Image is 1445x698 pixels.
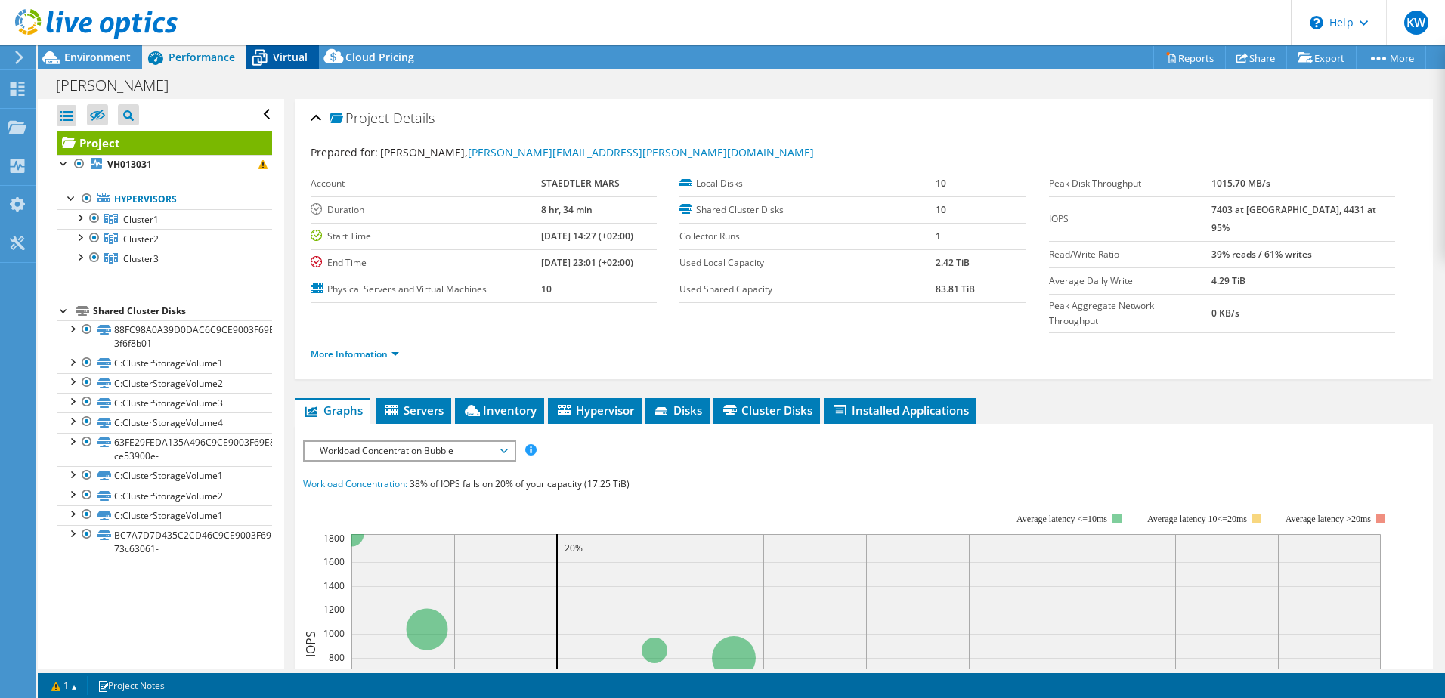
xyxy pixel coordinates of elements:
span: [PERSON_NAME], [380,145,814,159]
span: Performance [169,50,235,64]
b: [DATE] 23:01 (+02:00) [541,256,633,269]
span: Cloud Pricing [345,50,414,64]
label: Local Disks [679,176,936,191]
b: 1 [936,230,941,242]
a: C:ClusterStorageVolume2 [57,373,272,393]
text: IOPS [302,630,319,656]
span: Workload Concentration Bubble [312,442,506,460]
a: 63FE29FEDA135A496C9CE9003F69E816-ce53900e- [57,433,272,466]
a: Cluster1 [57,209,272,229]
a: C:ClusterStorageVolume1 [57,354,272,373]
a: Share [1225,46,1287,69]
b: 10 [936,203,946,216]
label: Shared Cluster Disks [679,202,936,218]
a: More [1356,46,1426,69]
label: Account [311,176,541,191]
text: 1400 [323,579,345,592]
b: VH013031 [107,158,152,171]
span: Environment [64,50,131,64]
text: 800 [329,651,345,664]
a: More Information [311,347,399,360]
b: 4.29 TiB [1211,274,1245,287]
text: 1200 [323,603,345,616]
a: [PERSON_NAME][EMAIL_ADDRESS][PERSON_NAME][DOMAIN_NAME] [468,145,814,159]
tspan: Average latency <=10ms [1016,514,1107,524]
span: Virtual [273,50,308,64]
b: 10 [541,283,552,295]
label: Collector Runs [679,229,936,244]
a: 88FC98A0A39D0DAC6C9CE9003F69E816-3f6f8b01- [57,320,272,354]
span: Hypervisor [555,403,634,418]
a: C:ClusterStorageVolume1 [57,505,272,525]
span: Cluster2 [123,233,159,246]
span: Workload Concentration: [303,477,407,490]
b: 8 hr, 34 min [541,203,593,216]
label: Average Daily Write [1049,273,1211,289]
svg: \n [1310,16,1323,29]
span: Inventory [463,403,537,418]
label: Used Local Capacity [679,255,936,270]
text: 1000 [323,627,345,640]
b: 1015.70 MB/s [1211,177,1270,190]
b: 39% reads / 61% writes [1211,248,1312,261]
b: STAEDTLER MARS [541,177,620,190]
a: Cluster2 [57,229,272,249]
label: Used Shared Capacity [679,282,936,297]
b: [DATE] 14:27 (+02:00) [541,230,633,242]
a: Hypervisors [57,190,272,209]
span: 38% of IOPS falls on 20% of your capacity (17.25 TiB) [410,477,630,490]
a: C:ClusterStorageVolume4 [57,412,272,432]
span: Servers [383,403,444,418]
span: Cluster Disks [721,403,812,418]
text: 20% [565,542,583,554]
span: Installed Applications [831,403,969,418]
a: C:ClusterStorageVolume2 [57,486,272,505]
a: Cluster3 [57,249,272,268]
span: Details [393,109,435,127]
text: 1600 [323,555,345,568]
text: 1800 [323,532,345,545]
text: Average latency >20ms [1286,514,1371,524]
h1: [PERSON_NAME] [49,77,192,94]
b: 7403 at [GEOGRAPHIC_DATA], 4431 at 95% [1211,203,1376,234]
span: Cluster3 [123,252,159,265]
label: End Time [311,255,541,270]
a: VH013031 [57,155,272,174]
label: Read/Write Ratio [1049,247,1211,262]
label: IOPS [1049,212,1211,227]
a: 1 [41,676,88,695]
b: 83.81 TiB [936,283,975,295]
span: Project [330,111,389,126]
span: Disks [653,403,702,418]
a: Export [1286,46,1357,69]
b: 10 [936,177,946,190]
span: Graphs [303,403,363,418]
a: Reports [1153,46,1226,69]
label: Prepared for: [311,145,378,159]
tspan: Average latency 10<=20ms [1147,514,1247,524]
b: 0 KB/s [1211,307,1239,320]
label: Start Time [311,229,541,244]
span: KW [1404,11,1428,35]
label: Duration [311,202,541,218]
a: Project [57,131,272,155]
a: BC7A7D7D435C2CD46C9CE9003F69E816-73c63061- [57,525,272,558]
a: C:ClusterStorageVolume1 [57,466,272,486]
div: Shared Cluster Disks [93,302,272,320]
a: C:ClusterStorageVolume3 [57,393,272,412]
label: Peak Disk Throughput [1049,176,1211,191]
a: Project Notes [87,676,175,695]
label: Physical Servers and Virtual Machines [311,282,541,297]
label: Peak Aggregate Network Throughput [1049,298,1211,329]
span: Cluster1 [123,213,159,226]
b: 2.42 TiB [936,256,970,269]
